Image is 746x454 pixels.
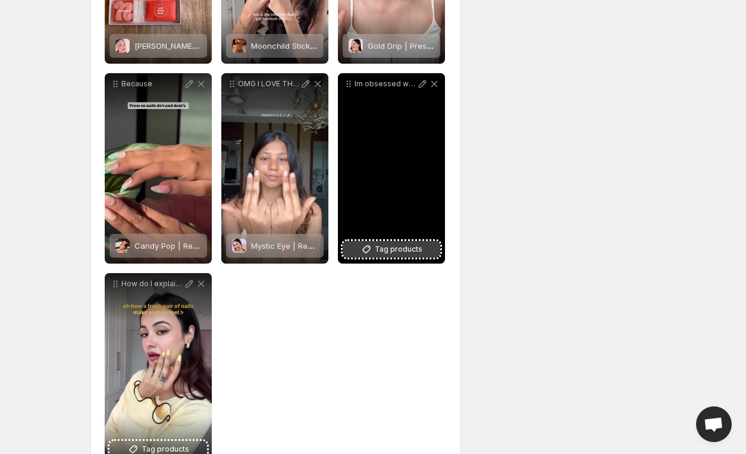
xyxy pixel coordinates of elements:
[349,39,363,53] img: Gold Drip | Press-On Nails | 24 pcs | Almond Shape | Long | Reusable Design
[338,73,445,264] div: Im obsessed with these press on nail superb quality Product NYKAA unboxing skinvest body smoothie...
[696,406,732,442] div: Open chat
[115,39,130,53] img: Berry Bomb | Reusable Press-On Nails | 24 pcs | Multi Color | Almond Shape | Medium
[232,239,246,253] img: Mystic Eye | Reusable Press-On Nails | 24 pc | Nude | Almond Shape | Extra Long
[221,73,328,264] div: OMG I LOVE THEM SM reels explore viral trending nails fyp reeitfeelitMystic Eye | Reusable Press-...
[343,241,440,258] button: Tag products
[134,241,420,251] span: Candy Pop | Reusable Press-On Nails | 24 pcs | Almond Shape | Pink | Long
[105,73,212,264] div: BecauseCandy Pop | Reusable Press-On Nails | 24 pcs | Almond Shape | Pink | LongCandy Pop | Reusa...
[121,279,183,289] p: How do I explain this to a man nails nailinspo nailsnailsnails nailinit trending pressonnailset p...
[115,239,130,253] img: Candy Pop | Reusable Press-On Nails | 24 pcs | Almond Shape | Pink | Long
[134,41,497,51] span: [PERSON_NAME] Bomb | Reusable Press-On Nails | 24 pcs | Multi Color | Almond Shape | Medium
[238,79,300,89] p: OMG I LOVE THEM SM reels explore viral trending nails fyp reeitfeelit
[121,79,183,89] p: Because
[251,241,556,251] span: Mystic Eye | Reusable Press-On Nails | 24 pc | Nude | Almond Shape | Extra Long
[251,41,524,51] span: Moonchild Stick On Nails | Reusable | 24 pcs | Wine | Oval Shape | Short
[355,79,416,89] p: Im obsessed with these press on nail superb quality Product NYKAA unboxing skinvest body smoothie...
[368,41,657,51] span: Gold Drip | Press-On Nails | 24 pcs | Almond Shape | Long | Reusable Design
[375,243,422,255] span: Tag products
[232,39,246,53] img: Moonchild Stick On Nails | Reusable | 24 pcs | Wine | Oval Shape | Short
